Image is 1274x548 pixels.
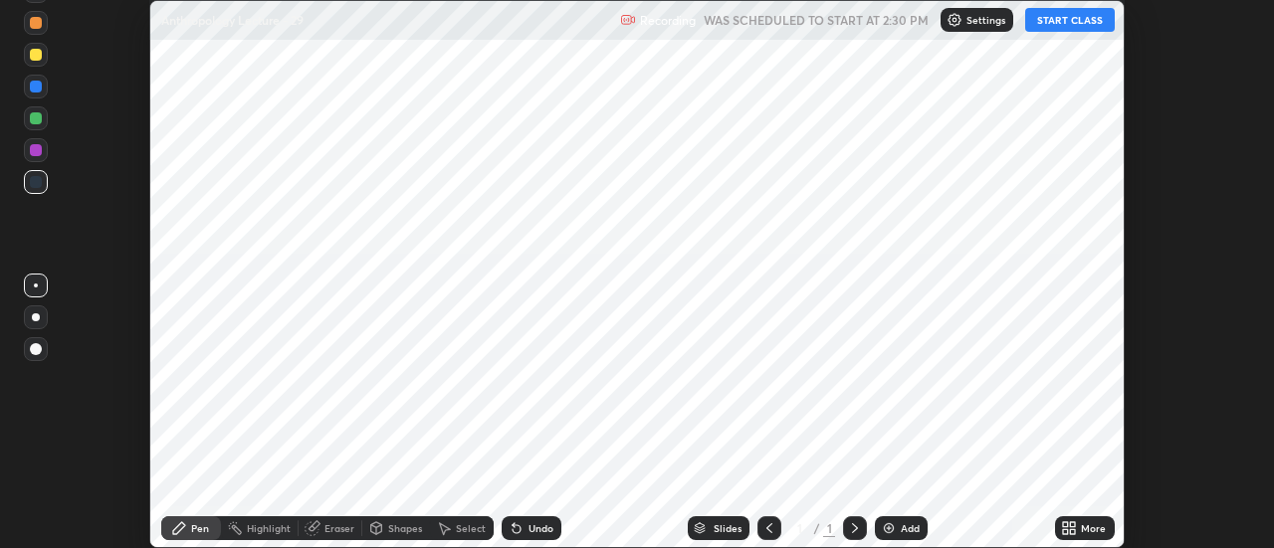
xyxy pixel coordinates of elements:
div: / [813,522,819,534]
button: START CLASS [1025,8,1115,32]
p: Settings [966,15,1005,25]
div: 1 [789,522,809,534]
img: class-settings-icons [947,12,962,28]
div: Slides [714,523,742,533]
p: Anthropology Lecture - 29 [161,12,304,28]
div: 1 [823,519,835,537]
div: Eraser [324,523,354,533]
h5: WAS SCHEDULED TO START AT 2:30 PM [704,11,929,29]
p: Recording [640,13,696,28]
div: Undo [529,523,553,533]
div: Pen [191,523,209,533]
div: More [1081,523,1106,533]
div: Shapes [388,523,422,533]
div: Add [901,523,920,533]
div: Highlight [247,523,291,533]
img: recording.375f2c34.svg [620,12,636,28]
div: Select [456,523,486,533]
img: add-slide-button [881,520,897,536]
